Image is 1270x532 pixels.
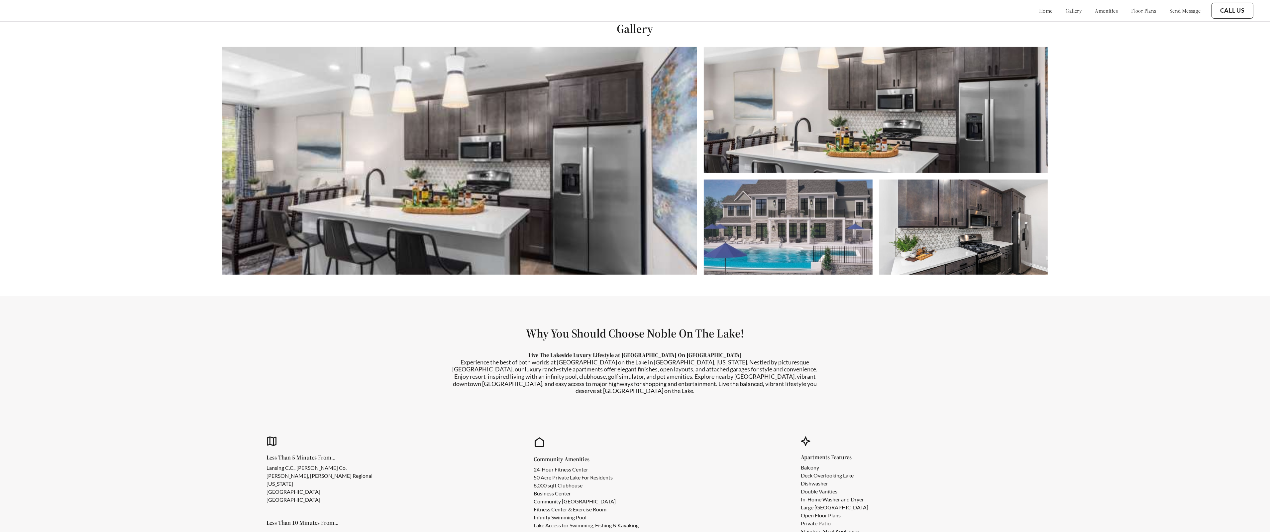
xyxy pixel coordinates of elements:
[1095,7,1118,14] a: amenities
[534,473,642,481] li: 50 Acre Private Lake For Residents
[1066,7,1082,14] a: gallery
[1212,3,1253,19] button: Call Us
[16,326,1254,341] h1: Why You Should Choose Noble On The Lake!
[534,481,642,489] li: 8,000 sqft Clubhouse
[801,471,868,479] li: Deck Overlooking Lake
[801,495,868,503] li: In-Home Washer and Dryer
[801,511,868,519] li: Open Floor Plans
[452,359,818,395] p: Experience the best of both worlds at [GEOGRAPHIC_DATA] on the Lake in [GEOGRAPHIC_DATA], [US_STA...
[266,480,372,488] li: [US_STATE]
[801,464,868,471] li: Balcony
[801,519,868,527] li: Private Patio
[1220,7,1245,14] a: Call Us
[266,520,339,526] h5: Less Than 10 Minutes From...
[534,505,642,513] li: Fitness Center & Exercise Room
[801,503,868,511] li: Large [GEOGRAPHIC_DATA]
[879,180,1048,275] img: Carousel image 4
[801,479,868,487] li: Dishwasher
[266,488,372,496] li: [GEOGRAPHIC_DATA]
[1039,7,1053,14] a: home
[801,454,879,460] h5: Apartments Features
[266,464,372,472] li: Lansing C.C., [PERSON_NAME] Co.
[534,497,642,505] li: Community [GEOGRAPHIC_DATA]
[534,513,642,521] li: Infinity Swimming Pool
[1170,7,1201,14] a: send message
[801,487,868,495] li: Double Vanities
[534,456,652,462] h5: Community Amenities
[704,47,1048,173] img: Carousel image 2
[266,496,372,504] li: [GEOGRAPHIC_DATA]
[266,455,383,461] h5: Less Than 5 Minutes From...
[452,351,818,359] p: Live The Lakeside Luxury Lifestyle at [GEOGRAPHIC_DATA] On [GEOGRAPHIC_DATA]
[534,521,642,529] li: Lake Access for Swimming, Fishing & Kayaking
[534,489,642,497] li: Business Center
[1131,7,1156,14] a: floor plans
[266,472,372,480] li: [PERSON_NAME], [PERSON_NAME] Regional
[704,180,873,275] img: Carousel image 3
[222,47,697,275] img: Carousel image 1
[534,465,642,473] li: 24-Hour Fitness Center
